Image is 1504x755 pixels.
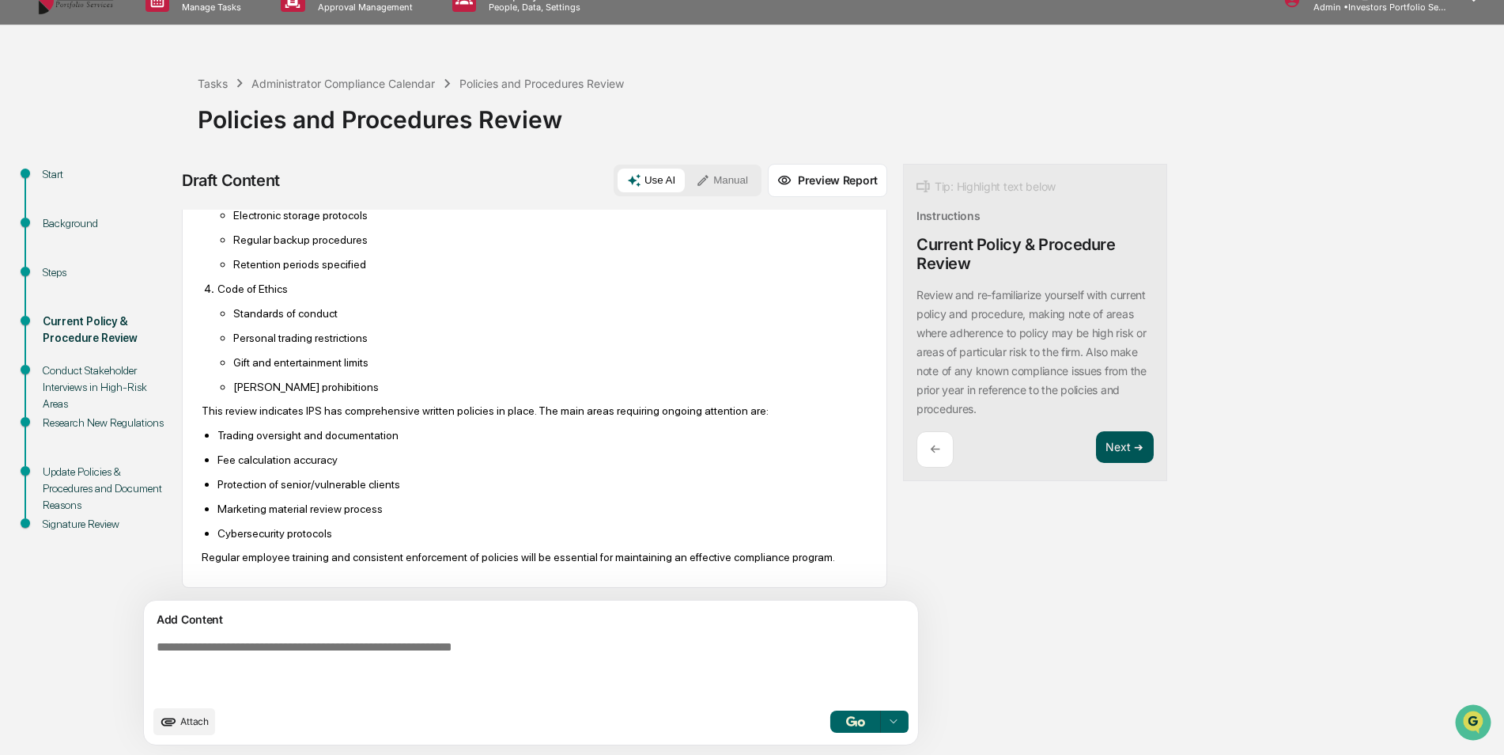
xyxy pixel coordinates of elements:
[618,169,685,192] button: Use AI
[476,2,588,13] p: People, Data, Settings
[916,288,1147,415] p: Review and re-familiarize yourself with current policy and procedure, making note of areas where ...
[233,307,867,320] p: Standards of conduct
[217,429,867,442] p: Trading oversight and documentation
[846,716,865,727] img: Go
[916,177,1056,196] div: Tip: Highlight text below
[202,404,867,417] p: This review indicates IPS has comprehensive written policies in place. The main areas requiring o...
[43,415,172,431] div: Research New Regulations
[233,381,867,393] p: [PERSON_NAME] prohibitions
[9,193,108,222] a: 🖐️Preclearance
[157,268,191,280] span: Pylon
[1301,2,1448,13] p: Admin • Investors Portfolio Services
[130,199,196,215] span: Attestations
[217,503,867,515] p: Marketing material review process
[1453,703,1496,746] iframe: Open customer support
[217,453,867,466] p: Fee calculation accuracy
[153,610,909,629] div: Add Content
[111,267,191,280] a: Powered byPylon
[43,362,172,412] div: Conduct Stakeholder Interviews in High-Risk Areas
[768,164,887,197] button: Preview Report
[16,121,44,150] img: 1746055101610-c473b297-6a78-478c-a979-82029cc54cd1
[54,121,259,137] div: Start new chat
[115,201,127,214] div: 🗄️
[198,77,228,90] div: Tasks
[32,230,100,245] span: Data Lookup
[198,93,1496,134] div: Policies and Procedures Review
[180,715,209,727] span: Attach
[217,527,867,540] p: Cybersecurity protocols
[16,201,28,214] div: 🖐️
[153,708,215,735] button: upload document
[43,264,172,281] div: Steps
[830,711,881,733] button: Go
[930,442,940,457] p: ←
[43,166,172,183] div: Start
[916,235,1154,273] div: Current Policy & Procedure Review
[233,258,867,271] p: Retention periods specified
[459,77,624,90] div: Policies and Procedures Review
[1096,431,1154,464] button: Next ➔
[54,137,200,150] div: We're available if you need us!
[217,283,867,295] p: Code of Ethics
[169,2,249,13] p: Manage Tasks
[43,313,172,347] div: Current Policy & Procedure Review
[16,231,28,244] div: 🔎
[16,33,288,59] p: How can we help?
[32,199,102,215] span: Preclearance
[217,478,867,491] p: Protection of senior/vulnerable clients
[108,193,202,222] a: 🗄️Attestations
[233,233,867,246] p: Regular backup procedures
[251,77,435,90] div: Administrator Compliance Calendar
[233,209,867,222] p: Electronic storage protocols
[233,332,867,344] p: Personal trading restrictions
[43,215,172,232] div: Background
[43,516,172,533] div: Signature Review
[9,223,106,252] a: 🔎Data Lookup
[269,126,288,145] button: Start new chat
[233,356,867,369] p: Gift and entertainment limits
[916,209,981,222] div: Instructions
[182,171,280,190] div: Draft Content
[202,551,867,563] p: Regular employee training and consistent enforcement of policies will be essential for maintainin...
[305,2,421,13] p: Approval Management
[43,464,172,514] div: Update Policies & Procedures and Document Reasons
[686,169,758,192] button: Manual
